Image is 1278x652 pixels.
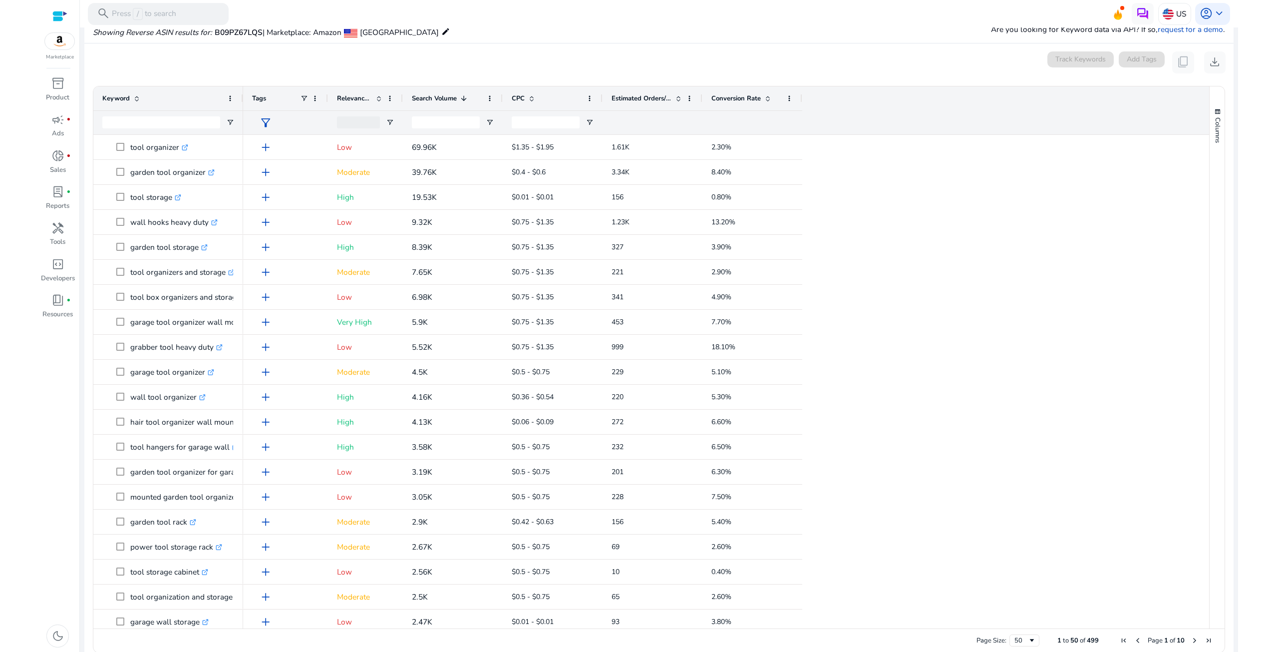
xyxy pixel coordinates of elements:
p: wall tool organizer [130,387,206,407]
span: $0.36 - $0.54 [512,392,554,402]
span: 3.34K [612,167,630,177]
span: 7.50% [711,492,731,502]
p: garden tool organizer [130,162,215,182]
span: add [259,441,272,454]
span: 4.90% [711,292,731,302]
p: Moderate [337,587,394,607]
span: 10 [1177,636,1185,645]
p: Low [337,337,394,357]
button: download [1204,51,1226,73]
span: book_4 [51,294,64,307]
p: Low [337,612,394,632]
span: [GEOGRAPHIC_DATA] [360,27,439,37]
button: Open Filter Menu [386,118,394,126]
span: of [1080,636,1085,645]
p: Resources [42,310,73,320]
span: code_blocks [51,258,64,271]
p: Low [337,137,394,157]
div: Page Size: [976,636,1006,645]
span: fiber_manual_record [66,117,71,122]
span: 999 [612,342,624,352]
span: fiber_manual_record [66,190,71,194]
span: 341 [612,292,624,302]
span: 69 [612,542,620,552]
span: 5.10% [711,367,731,377]
p: Press to search [112,8,176,20]
span: 499 [1087,636,1099,645]
span: $0.75 - $1.35 [512,267,554,277]
span: fiber_manual_record [66,154,71,158]
span: add [259,566,272,579]
span: 10 [612,567,620,577]
p: garage tool organizer wall mount [130,312,256,332]
span: $0.75 - $1.35 [512,292,554,302]
span: 3.90% [711,242,731,252]
span: Page [1148,636,1163,645]
input: Keyword Filter Input [102,116,220,128]
span: 228 [612,492,624,502]
span: 2.60% [711,542,731,552]
span: 5.30% [711,392,731,402]
span: $0.5 - $0.75 [512,367,550,377]
span: 18.10% [711,342,735,352]
span: 156 [612,192,624,202]
p: garden tool rack [130,512,196,532]
span: 4.16K [412,392,432,402]
a: code_blocksDevelopers [40,256,75,292]
p: US [1176,5,1186,22]
p: tool hangers for garage wall [130,437,239,457]
p: Low [337,287,394,307]
div: Last Page [1205,637,1213,645]
span: add [259,591,272,604]
span: 2.90% [711,267,731,277]
span: 6.50% [711,442,731,452]
span: 272 [612,417,624,427]
mat-icon: edit [441,25,450,38]
span: Search Volume [412,94,457,103]
span: add [259,341,272,354]
span: 229 [612,367,624,377]
a: book_4fiber_manual_recordResources [40,292,75,328]
a: campaignfiber_manual_recordAds [40,111,75,147]
span: handyman [51,222,64,235]
p: High [337,187,394,207]
button: Open Filter Menu [226,118,234,126]
span: add [259,491,272,504]
span: $0.75 - $1.35 [512,217,554,227]
span: 156 [612,517,624,527]
p: High [337,387,394,407]
span: Relevance Score [337,94,372,103]
span: search [97,7,110,20]
p: Moderate [337,537,394,557]
span: 2.67K [412,542,432,552]
span: of [1170,636,1175,645]
span: inventory_2 [51,77,64,90]
span: 0.80% [711,192,731,202]
span: add [259,391,272,404]
p: tool storage [130,187,181,207]
p: Developers [41,274,75,284]
p: Low [337,462,394,482]
span: add [259,541,272,554]
span: 13.20% [711,217,735,227]
span: 65 [612,592,620,602]
span: add [259,366,272,379]
p: Ads [52,129,64,139]
span: 3.05K [412,492,432,502]
span: 4.13K [412,417,432,427]
span: 93 [612,617,620,627]
span: dark_mode [51,630,64,643]
span: 0.40% [711,567,731,577]
span: $0.06 - $0.09 [512,417,554,427]
span: add [259,466,272,479]
p: Low [337,562,394,582]
span: add [259,141,272,154]
span: 5.52K [412,342,432,352]
span: 8.40% [711,167,731,177]
span: 2.9K [412,517,428,527]
span: 6.30% [711,467,731,477]
span: 6.60% [711,417,731,427]
span: $0.5 - $0.75 [512,442,550,452]
span: 6.98K [412,292,432,302]
p: Moderate [337,362,394,382]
